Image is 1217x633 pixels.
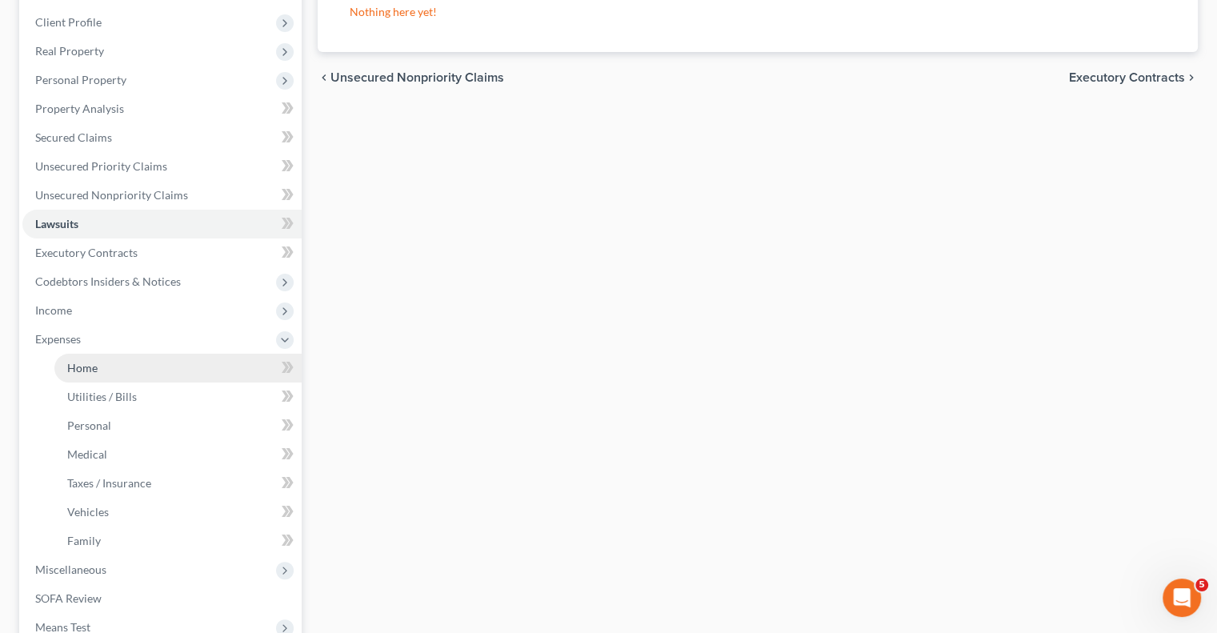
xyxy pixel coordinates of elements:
a: Taxes / Insurance [54,469,302,498]
div: Shelley says… [13,112,307,191]
button: Start recording [102,511,114,523]
span: Personal Property [35,73,126,86]
div: It looks like the system is having a hard time attaching the Debtor.txt but you could try to file... [26,253,250,331]
i: chevron_right [1185,71,1198,84]
span: Client Profile [35,15,102,29]
div: It looks like the system is having a hard time attaching the Debtor.txt but you could try to file... [13,243,262,341]
img: Profile image for Emma [46,9,71,34]
textarea: Message… [14,477,306,504]
a: Medical [54,440,302,469]
a: Property Analysis [22,94,302,123]
span: Family [67,534,101,547]
button: Gif picker [50,511,63,523]
div: Close [281,6,310,35]
iframe: Intercom live chat [1163,579,1201,617]
div: Shelley says… [13,75,307,112]
span: Medical [67,447,107,461]
p: Active in the last 15m [78,20,192,36]
span: Real Property [35,44,104,58]
h1: [PERSON_NAME] [78,8,182,20]
span: Executory Contracts [1069,71,1185,84]
span: Executory Contracts [35,246,138,259]
div: Emma says… [13,191,307,243]
span: Vehicles [67,505,109,519]
div: the pdf i attached was the certificate of counseling, is that the file that is causing an error [58,112,307,178]
button: chevron_left Unsecured Nonpriority Claims [318,71,504,84]
span: Miscellaneous [35,563,106,576]
span: Codebtors Insiders & Notices [35,274,181,288]
p: Nothing here yet! [350,4,1166,20]
div: We typically handle specific issues via chat or email to provide the fastest and most accurate su... [26,435,250,530]
a: Lawsuits [22,210,302,238]
span: Personal [67,419,111,432]
button: go back [10,6,41,37]
span: 5 [1195,579,1208,591]
div: is there a number to call for help? [104,85,294,101]
a: Executory Contracts [22,238,302,267]
div: Emma says… [13,426,307,568]
span: Secured Claims [35,130,112,144]
a: Secured Claims [22,123,302,152]
button: Emoji picker [25,511,38,523]
div: is there a number to call for help? [91,75,307,110]
i: chevron_left [318,71,330,84]
span: Income [35,303,72,317]
div: Our dev team is actively working on a fix for this issue but we don't have any further insight in... [26,352,250,415]
span: Unsecured Priority Claims [35,159,167,173]
a: Personal [54,411,302,440]
a: Utilities / Bills [54,383,302,411]
span: Unsecured Nonpriority Claims [330,71,504,84]
div: Emma says… [13,243,307,343]
button: Executory Contracts chevron_right [1069,71,1198,84]
div: it opens up a notepad [171,49,294,65]
div: the pdf i attached was the certificate of counseling, is that the file that is causing an error [70,122,294,169]
div: The TextEdit application looks like a notepad and opens .txt files [13,191,262,242]
span: Property Analysis [35,102,124,115]
span: Home [67,361,98,375]
div: Our dev team is actively working on a fix for this issue but we don't have any further insight in... [13,343,262,424]
a: Home [54,354,302,383]
div: We typically handle specific issues via chat or email to provide the fastest and most accurate su... [13,426,262,539]
a: SOFA Review [22,584,302,613]
a: Family [54,527,302,555]
a: Unsecured Priority Claims [22,152,302,181]
div: The TextEdit application looks like a notepad and opens .txt files [26,201,250,232]
span: Expenses [35,332,81,346]
div: it opens up a notepad [158,39,307,74]
a: Unsecured Nonpriority Claims [22,181,302,210]
span: Taxes / Insurance [67,476,151,490]
button: Send a message… [274,504,300,530]
span: Utilities / Bills [67,390,137,403]
span: SOFA Review [35,591,102,605]
div: Emma says… [13,343,307,426]
button: Upload attachment [76,511,89,523]
span: Unsecured Nonpriority Claims [35,188,188,202]
button: Home [250,6,281,37]
a: Vehicles [54,498,302,527]
div: Shelley says… [13,39,307,76]
span: Lawsuits [35,217,78,230]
